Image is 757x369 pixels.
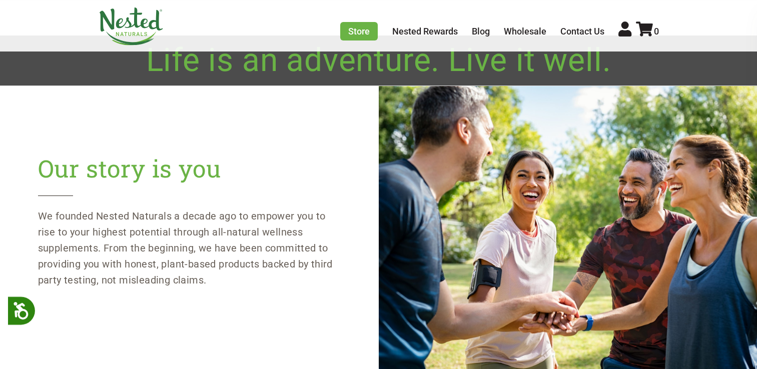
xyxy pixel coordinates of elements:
[636,26,659,36] a: 0
[38,153,341,196] h2: Our story is you
[654,26,659,36] span: 0
[99,7,164,45] img: Nested Naturals
[392,26,458,36] a: Nested Rewards
[340,22,378,40] a: Store
[38,208,341,288] p: We founded Nested Naturals a decade ago to empower you to rise to your highest potential through ...
[472,26,490,36] a: Blog
[560,26,604,36] a: Contact Us
[504,26,546,36] a: Wholesale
